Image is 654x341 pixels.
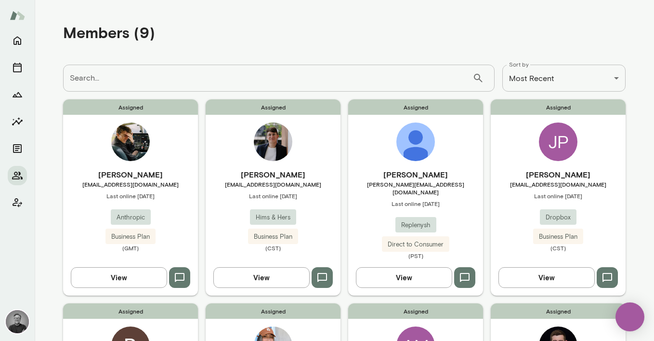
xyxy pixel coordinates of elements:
[63,244,198,252] span: (GMT)
[6,310,29,333] img: Dane Howard
[8,139,27,158] button: Documents
[348,252,483,259] span: (PST)
[8,31,27,50] button: Home
[206,192,340,200] span: Last online [DATE]
[63,99,198,115] span: Assigned
[10,6,25,25] img: Mento
[63,303,198,319] span: Assigned
[348,200,483,207] span: Last online [DATE]
[8,85,27,104] button: Growth Plan
[348,99,483,115] span: Assigned
[213,267,310,287] button: View
[250,213,296,222] span: Hims & Hers
[254,123,292,161] img: Maxime Dubreucq
[498,267,595,287] button: View
[206,169,340,180] h6: [PERSON_NAME]
[206,99,340,115] span: Assigned
[348,180,483,196] span: [PERSON_NAME][EMAIL_ADDRESS][DOMAIN_NAME]
[395,220,436,230] span: Replenysh
[491,303,626,319] span: Assigned
[111,213,151,222] span: Anthropic
[105,232,156,242] span: Business Plan
[540,213,576,222] span: Dropbox
[8,112,27,131] button: Insights
[348,169,483,180] h6: [PERSON_NAME]
[491,169,626,180] h6: [PERSON_NAME]
[63,23,155,41] h4: Members (9)
[502,65,626,92] div: Most Recent
[382,240,449,249] span: Direct to Consumer
[111,123,150,161] img: Sam McAllister
[539,123,577,161] div: JP
[248,232,298,242] span: Business Plan
[206,244,340,252] span: (CST)
[63,169,198,180] h6: [PERSON_NAME]
[71,267,167,287] button: View
[491,180,626,188] span: [EMAIL_ADDRESS][DOMAIN_NAME]
[63,180,198,188] span: [EMAIL_ADDRESS][DOMAIN_NAME]
[8,193,27,212] button: Client app
[206,180,340,188] span: [EMAIL_ADDRESS][DOMAIN_NAME]
[8,58,27,77] button: Sessions
[206,303,340,319] span: Assigned
[8,166,27,185] button: Members
[509,60,529,68] label: Sort by
[63,192,198,200] span: Last online [DATE]
[491,192,626,200] span: Last online [DATE]
[356,267,452,287] button: View
[533,232,583,242] span: Business Plan
[491,99,626,115] span: Assigned
[396,123,435,161] img: Clark Dinnison
[348,303,483,319] span: Assigned
[491,244,626,252] span: (CST)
